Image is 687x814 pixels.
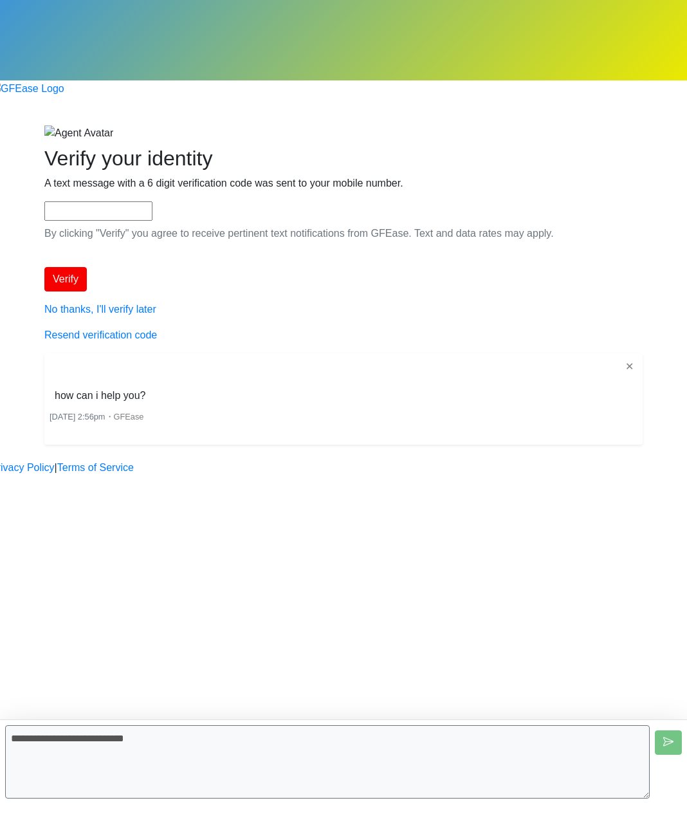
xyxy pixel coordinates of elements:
[44,267,87,291] button: Verify
[44,125,113,141] img: Agent Avatar
[57,460,134,476] a: Terms of Service
[44,329,157,340] a: Resend verification code
[44,226,643,241] p: By clicking "Verify" you agree to receive pertinent text notifications from GFEase. Text and data...
[621,358,637,375] button: ✕
[44,146,643,171] h2: Verify your identity
[114,412,144,421] span: GFEase
[55,460,57,476] a: |
[50,412,143,421] small: ・
[50,385,151,406] li: how can i help you?
[50,412,105,421] span: [DATE] 2:56pm
[44,176,643,191] p: A text message with a 6 digit verification code was sent to your mobile number.
[44,304,156,315] a: No thanks, I'll verify later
